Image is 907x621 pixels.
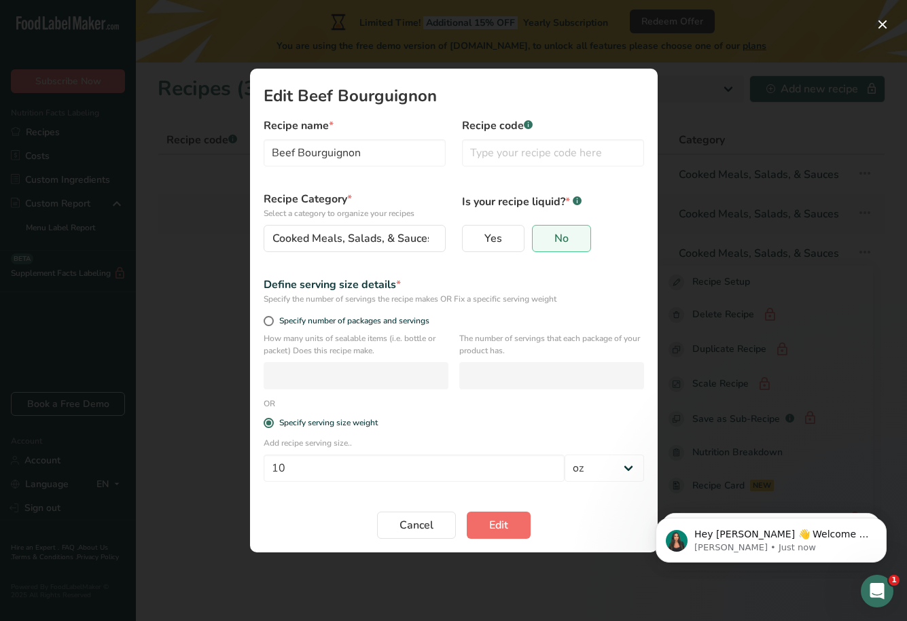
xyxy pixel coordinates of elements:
[484,232,502,245] span: Yes
[272,230,433,247] span: Cooked Meals, Salads, & Sauces
[462,139,644,166] input: Type your recipe code here
[377,512,456,539] button: Cancel
[264,225,446,252] button: Cooked Meals, Salads, & Sauces
[489,517,508,533] span: Edit
[399,517,433,533] span: Cancel
[889,575,900,586] span: 1
[635,489,907,584] iframe: Intercom notifications message
[264,437,644,449] p: Add recipe serving size..
[462,191,644,210] p: Is your recipe liquid?
[264,139,446,166] input: Type your recipe name here
[554,232,569,245] span: No
[264,455,565,482] input: Type your serving size here
[467,512,531,539] button: Edit
[264,88,644,104] h1: Edit Beef Bourguignon
[462,118,644,134] label: Recipe code
[861,575,893,607] iframe: Intercom live chat
[264,118,446,134] label: Recipe name
[274,316,429,326] span: Specify number of packages and servings
[264,332,448,357] p: How many units of sealable items (i.e. bottle or packet) Does this recipe make.
[279,418,378,428] div: Specify serving size weight
[264,277,644,293] div: Define serving size details
[255,397,283,410] div: OR
[264,191,446,219] label: Recipe Category
[264,293,644,305] div: Specify the number of servings the recipe makes OR Fix a specific serving weight
[459,332,644,357] p: The number of servings that each package of your product has.
[264,207,446,219] p: Select a category to organize your recipes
